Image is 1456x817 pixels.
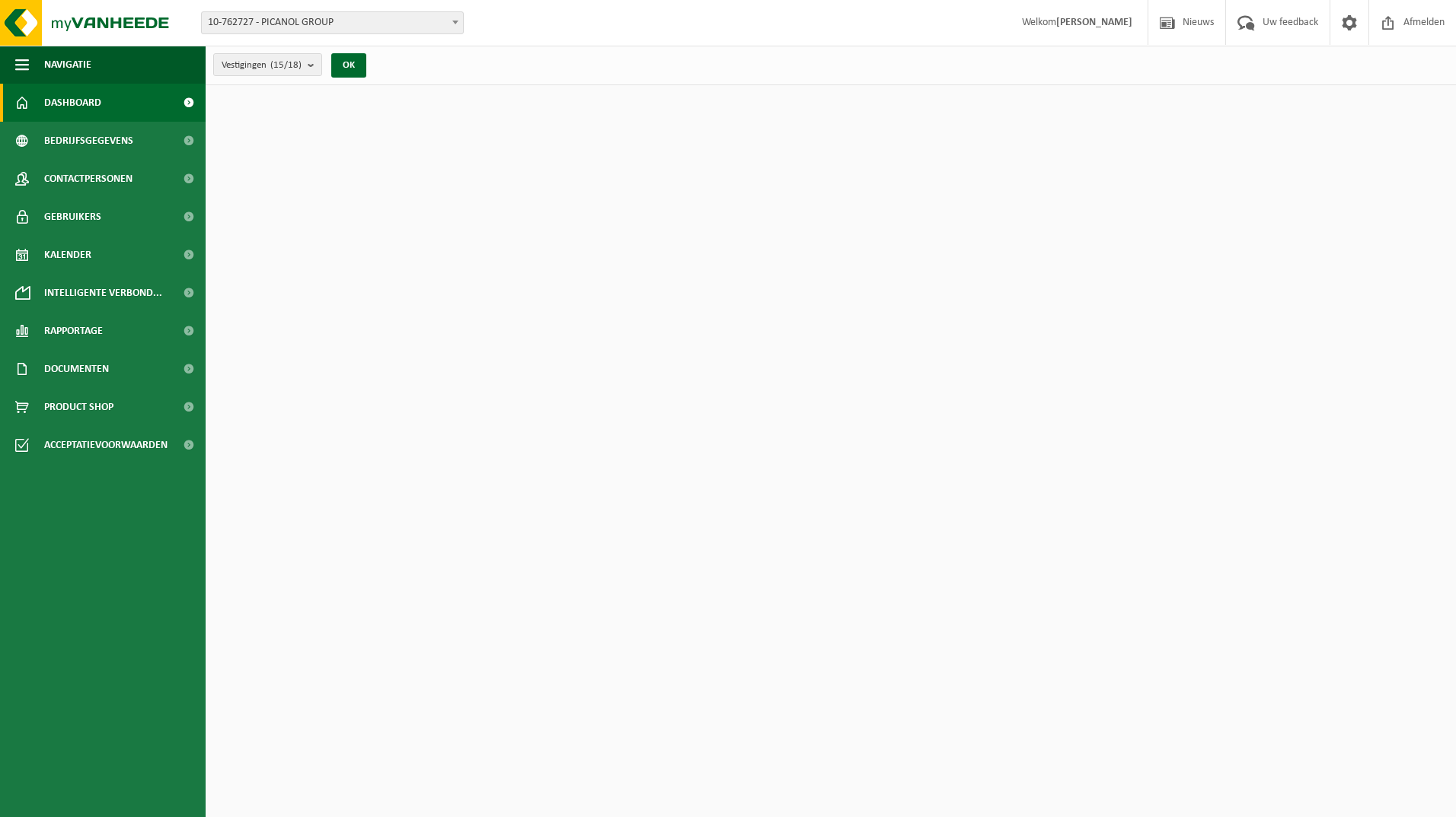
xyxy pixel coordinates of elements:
button: Vestigingen(15/18) [213,53,322,76]
button: OK [331,53,366,78]
span: Contactpersonen [44,160,133,198]
span: Intelligente verbond... [44,274,162,312]
span: Dashboard [44,84,101,122]
span: Product Shop [44,388,113,426]
span: Vestigingen [222,54,302,77]
span: Navigatie [44,46,91,84]
span: 10-762727 - PICANOL GROUP [202,12,463,33]
span: Kalender [44,236,91,274]
span: Gebruikers [44,198,101,236]
count: (15/18) [270,60,302,70]
span: Acceptatievoorwaarden [44,426,168,464]
strong: [PERSON_NAME] [1056,17,1132,28]
span: Rapportage [44,312,103,350]
span: Bedrijfsgegevens [44,122,133,160]
span: Documenten [44,350,109,388]
span: 10-762727 - PICANOL GROUP [201,11,464,34]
